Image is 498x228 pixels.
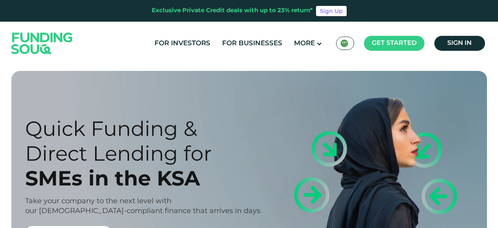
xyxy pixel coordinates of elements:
a: Sign in [434,36,485,51]
span: Sign in [447,40,472,46]
span: Get started [372,40,417,46]
div: Exclusive Private Credit deals with up to 23% return* [152,6,313,15]
span: Take your company to the next level with our [DEMOGRAPHIC_DATA]-compliant finance that arrives in... [25,198,262,215]
div: SMEs in the KSA [25,166,263,191]
img: Logo [4,23,81,63]
a: For Investors [153,37,212,50]
div: Quick Funding & Direct Lending for [25,116,263,166]
a: For Businesses [220,37,284,50]
span: More [294,40,315,47]
img: SA Flag [340,39,348,47]
a: Sign Up [316,6,347,16]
